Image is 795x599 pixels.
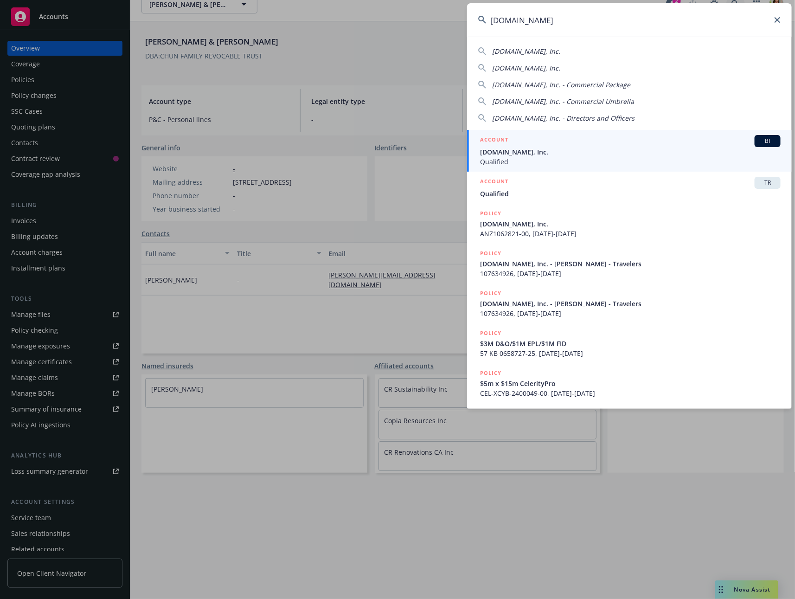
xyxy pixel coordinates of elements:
span: ANZ1062821-00, [DATE]-[DATE] [480,229,781,238]
h5: ACCOUNT [480,135,508,146]
span: CEL-XCYB-2400049-00, [DATE]-[DATE] [480,388,781,398]
span: [DOMAIN_NAME], Inc. - Directors and Officers [492,114,635,122]
span: [DOMAIN_NAME], Inc. [480,219,781,229]
h5: POLICY [480,328,501,338]
span: [DOMAIN_NAME], Inc. - Commercial Package [492,80,630,89]
a: POLICY$3M D&O/$1M EPL/$1M FID57 KB 0658727-25, [DATE]-[DATE] [467,323,792,363]
span: $5m x $15m CelerityPro [480,379,781,388]
h5: ACCOUNT [480,177,508,188]
span: [DOMAIN_NAME], Inc. - [PERSON_NAME] - Travelers [480,299,781,309]
span: [DOMAIN_NAME], Inc. - Commercial Umbrella [492,97,634,106]
span: $3M D&O/$1M EPL/$1M FID [480,339,781,348]
h5: POLICY [480,289,501,298]
h5: POLICY [480,209,501,218]
span: [DOMAIN_NAME], Inc. [480,147,781,157]
h5: POLICY [480,368,501,378]
a: POLICY$5m x $15m CelerityProCEL-XCYB-2400049-00, [DATE]-[DATE] [467,363,792,403]
a: ACCOUNTTRQualified [467,172,792,204]
a: POLICY[DOMAIN_NAME], Inc.ANZ1062821-00, [DATE]-[DATE] [467,204,792,244]
span: 107634926, [DATE]-[DATE] [480,269,781,278]
span: 57 KB 0658727-25, [DATE]-[DATE] [480,348,781,358]
span: [DOMAIN_NAME], Inc. [492,64,560,72]
h5: POLICY [480,249,501,258]
a: POLICY[DOMAIN_NAME], Inc. - [PERSON_NAME] - Travelers107634926, [DATE]-[DATE] [467,244,792,283]
span: [DOMAIN_NAME], Inc. [492,47,560,56]
span: BI [758,137,777,145]
span: TR [758,179,777,187]
a: POLICY[DOMAIN_NAME], Inc. - [PERSON_NAME] - Travelers107634926, [DATE]-[DATE] [467,283,792,323]
input: Search... [467,3,792,37]
span: [DOMAIN_NAME], Inc. - [PERSON_NAME] - Travelers [480,259,781,269]
span: 107634926, [DATE]-[DATE] [480,309,781,318]
span: Qualified [480,157,781,167]
a: ACCOUNTBI[DOMAIN_NAME], Inc.Qualified [467,130,792,172]
span: Qualified [480,189,781,199]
